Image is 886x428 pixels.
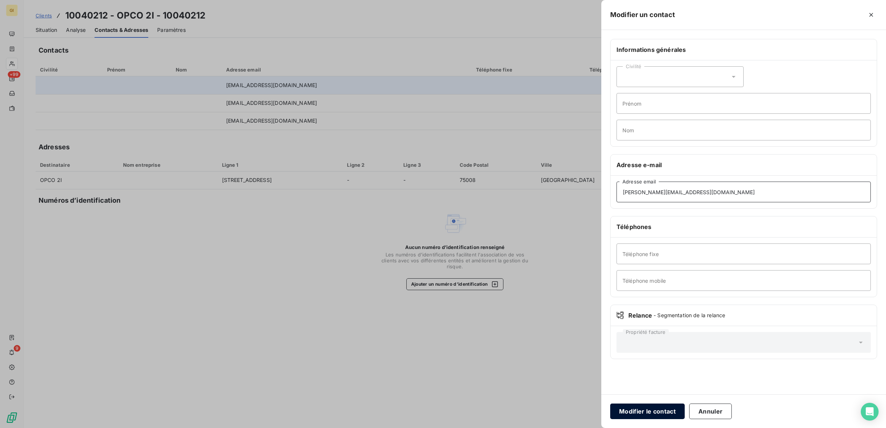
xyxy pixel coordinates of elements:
input: placeholder [616,93,871,114]
h6: Téléphones [616,222,871,231]
input: placeholder [616,270,871,291]
div: Open Intercom Messenger [861,403,879,421]
input: placeholder [616,120,871,140]
input: placeholder [616,243,871,264]
h6: Informations générales [616,45,871,54]
h5: Modifier un contact [610,10,675,20]
button: Modifier le contact [610,404,685,419]
input: placeholder [616,182,871,202]
button: Annuler [689,404,732,419]
span: - Segmentation de la relance [654,312,725,319]
h6: Adresse e-mail [616,160,871,169]
div: Relance [616,311,871,320]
